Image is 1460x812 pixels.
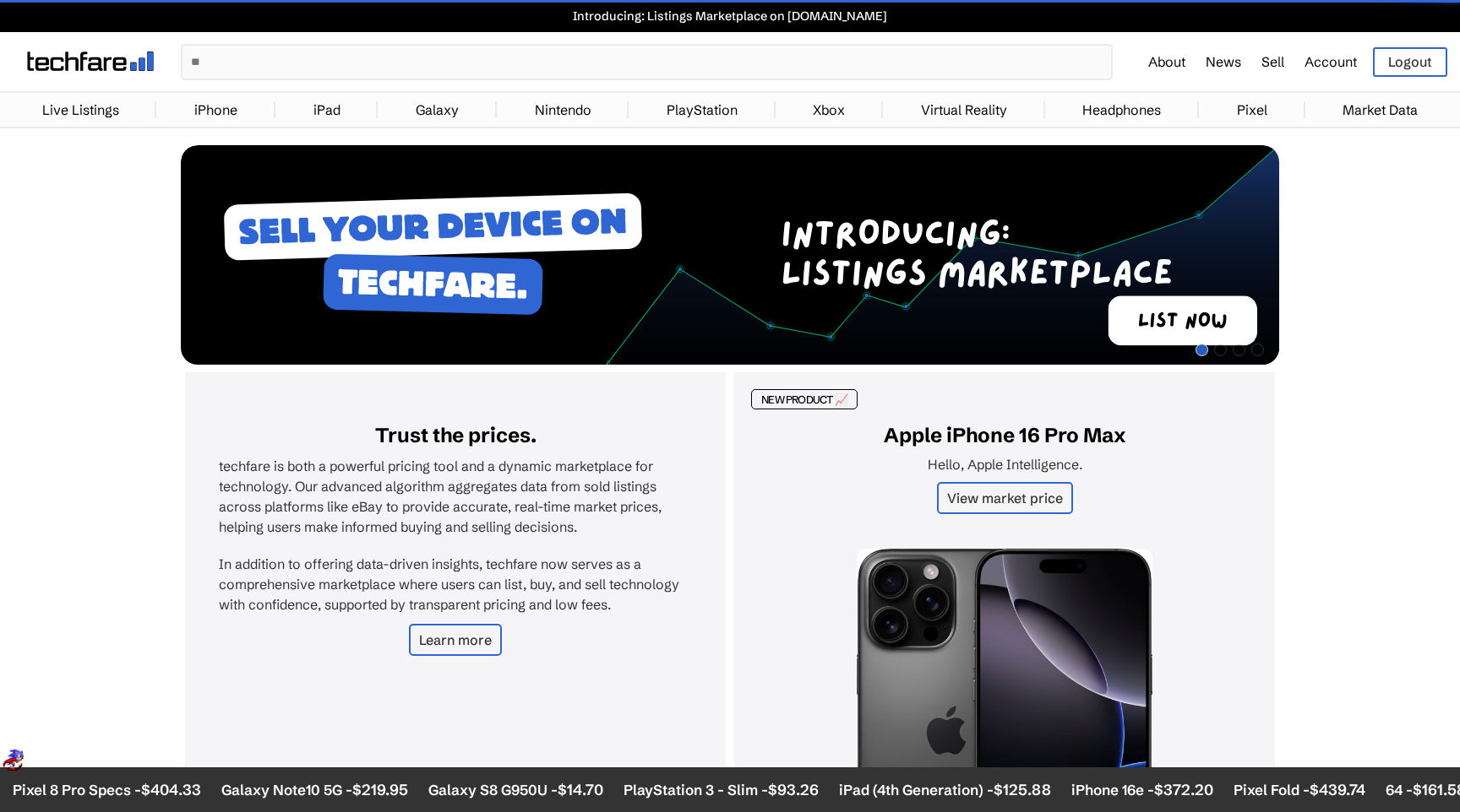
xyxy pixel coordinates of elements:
[768,456,1241,473] p: Hello, Apple Intelligence.
[305,93,349,127] a: iPad
[1305,53,1357,70] a: Account
[526,93,600,127] a: Nintendo
[219,456,692,537] p: techfare is both a powerful pricing tool and a dynamic marketplace for technology. Our advanced a...
[658,93,746,127] a: PlayStation
[407,93,467,127] a: Galaxy
[409,624,502,656] a: Learn more
[804,93,853,127] a: Xbox
[181,145,1279,365] img: Desktop Image 1
[221,780,408,799] li: Galaxy Note10 5G -
[1373,47,1447,77] a: Logout
[1074,93,1169,127] a: Headphones
[141,780,201,799] span: $404.33
[937,482,1073,514] a: View market price
[27,51,154,71] img: techfare logo
[768,780,819,799] span: $93.26
[181,145,1279,368] div: 1 / 4
[1206,53,1241,70] a: News
[352,780,408,799] span: $219.95
[428,780,603,799] li: Galaxy S8 G950U -
[186,93,246,127] a: iPhone
[624,780,819,799] li: PlayStation 3 - Slim -
[1234,780,1365,799] li: Pixel Fold -
[558,780,603,799] span: $14.70
[768,423,1241,447] h2: Apple iPhone 16 Pro Max
[1214,344,1227,356] span: Go to slide 2
[1196,344,1208,356] span: Go to slide 1
[13,780,201,799] li: Pixel 8 Pro Specs -
[1334,93,1426,127] a: Market Data
[751,389,858,409] div: NEW PRODUCT 📈
[1228,93,1276,127] a: Pixel
[1233,344,1245,356] span: Go to slide 3
[219,423,692,447] h2: Trust the prices.
[1148,53,1185,70] a: About
[1071,780,1213,799] li: iPhone 16e -
[219,554,692,614] p: In addition to offering data-driven insights, techfare now serves as a comprehensive marketplace ...
[912,93,1016,127] a: Virtual Reality
[994,780,1051,799] span: $125.88
[1261,53,1284,70] a: Sell
[839,780,1051,799] li: iPad (4th Generation) -
[1154,780,1213,799] span: $372.20
[8,8,1452,24] a: Introducing: Listings Marketplace on [DOMAIN_NAME]
[34,93,128,127] a: Live Listings
[1251,344,1264,356] span: Go to slide 4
